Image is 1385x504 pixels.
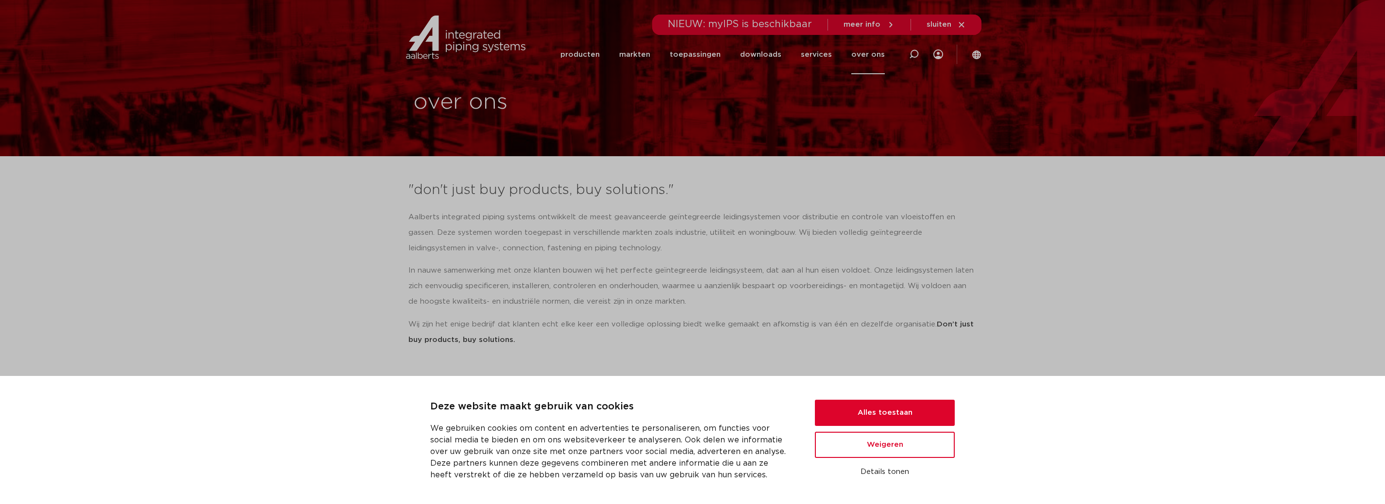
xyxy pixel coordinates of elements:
button: Weigeren [815,432,955,458]
a: meer info [844,20,895,29]
a: toepassingen [670,35,721,74]
a: producten [560,35,600,74]
a: over ons [851,35,885,74]
p: Aalberts integrated piping systems ontwikkelt de meest geavanceerde geïntegreerde leidingsystemen... [408,210,977,256]
p: In nauwe samenwerking met onze klanten bouwen wij het perfecte geïntegreerde leidingsysteem, dat ... [408,263,977,309]
span: sluiten [927,21,951,28]
button: Alles toestaan [815,400,955,426]
span: meer info [844,21,880,28]
p: We gebruiken cookies om content en advertenties te personaliseren, om functies voor social media ... [430,423,792,481]
a: sluiten [927,20,966,29]
p: Wij zijn het enige bedrijf dat klanten echt elke keer een volledige oplossing biedt welke gemaakt... [408,317,977,348]
div: my IPS [933,35,943,74]
h3: "don't just buy products, buy solutions." [408,180,977,200]
a: downloads [740,35,781,74]
strong: Don’t just buy products, buy solutions. [408,321,974,343]
nav: Menu [560,35,885,74]
a: services [801,35,832,74]
a: markten [619,35,650,74]
p: Deze website maakt gebruik van cookies [430,399,792,415]
h1: over ons [413,87,688,118]
span: NIEUW: myIPS is beschikbaar [668,19,812,29]
button: Details tonen [815,464,955,480]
